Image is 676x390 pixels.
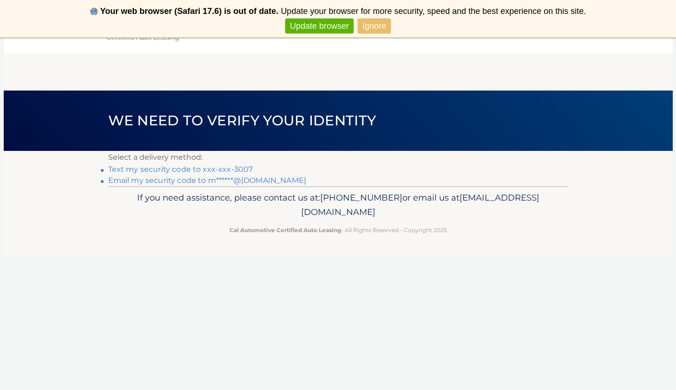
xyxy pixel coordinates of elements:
[358,19,391,34] a: Ignore
[100,6,279,16] b: Your web browser (Safari 17.6) is out of date.
[281,6,586,16] span: Update your browser for more security, speed and the best experience on this site.
[114,190,562,220] p: If you need assistance, please contact us at: or email us at
[108,151,568,164] p: Select a delivery method:
[285,19,354,34] a: Update browser
[320,192,402,203] span: [PHONE_NUMBER]
[108,165,253,174] a: Text my security code to xxx-xxx-3007
[230,227,341,234] strong: Cal Automotive Certified Auto Leasing
[114,225,562,235] p: - All Rights Reserved - Copyright 2025
[108,176,307,185] a: Email my security code to m******@[DOMAIN_NAME]
[108,112,376,129] span: We need to verify your identity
